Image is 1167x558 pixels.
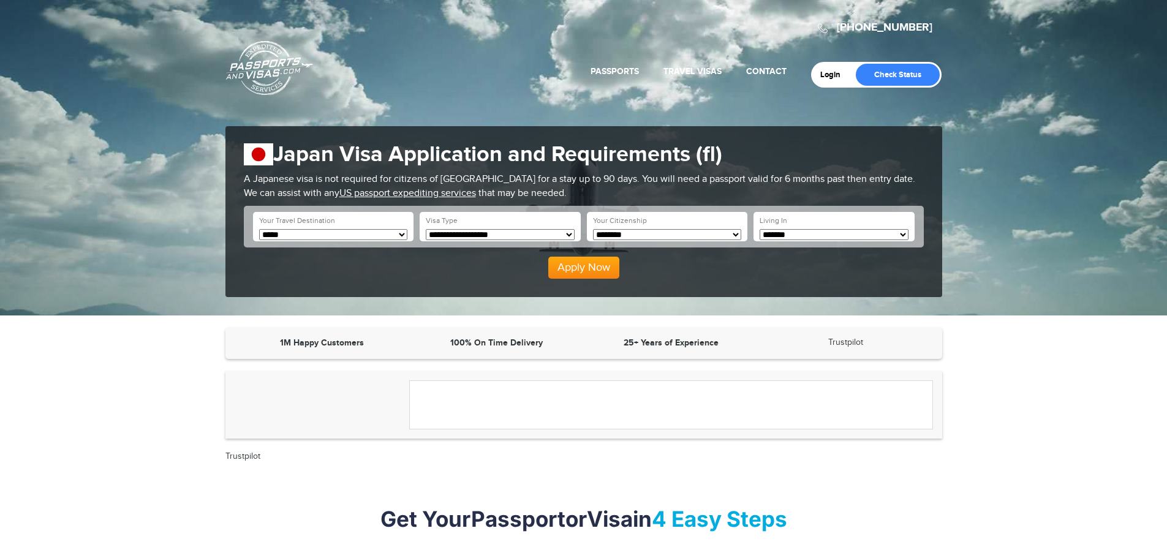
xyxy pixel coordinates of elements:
[820,70,849,80] a: Login
[259,216,335,226] label: Your Travel Destination
[225,451,260,461] a: Trustpilot
[225,506,942,532] h2: Get Your or in
[663,66,722,77] a: Travel Visas
[548,257,619,279] button: Apply Now
[760,216,787,226] label: Living In
[593,216,647,226] label: Your Citizenship
[828,337,863,347] a: Trustpilot
[652,506,787,532] mark: 4 Easy Steps
[450,337,543,348] strong: 100% On Time Delivery
[746,66,787,77] a: Contact
[471,506,565,532] strong: Passport
[339,187,476,199] a: US passport expediting services
[244,141,924,168] h1: Japan Visa Application and Requirements (fl)
[244,173,924,201] p: A Japanese visa is not required for citizens of [GEOGRAPHIC_DATA] for a stay up to 90 days. You w...
[837,21,932,34] a: [PHONE_NUMBER]
[280,337,364,348] strong: 1M Happy Customers
[426,216,458,226] label: Visa Type
[587,506,633,532] strong: Visa
[856,64,940,86] a: Check Status
[624,337,719,348] strong: 25+ Years of Experience
[226,40,313,96] a: Passports & [DOMAIN_NAME]
[591,66,639,77] a: Passports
